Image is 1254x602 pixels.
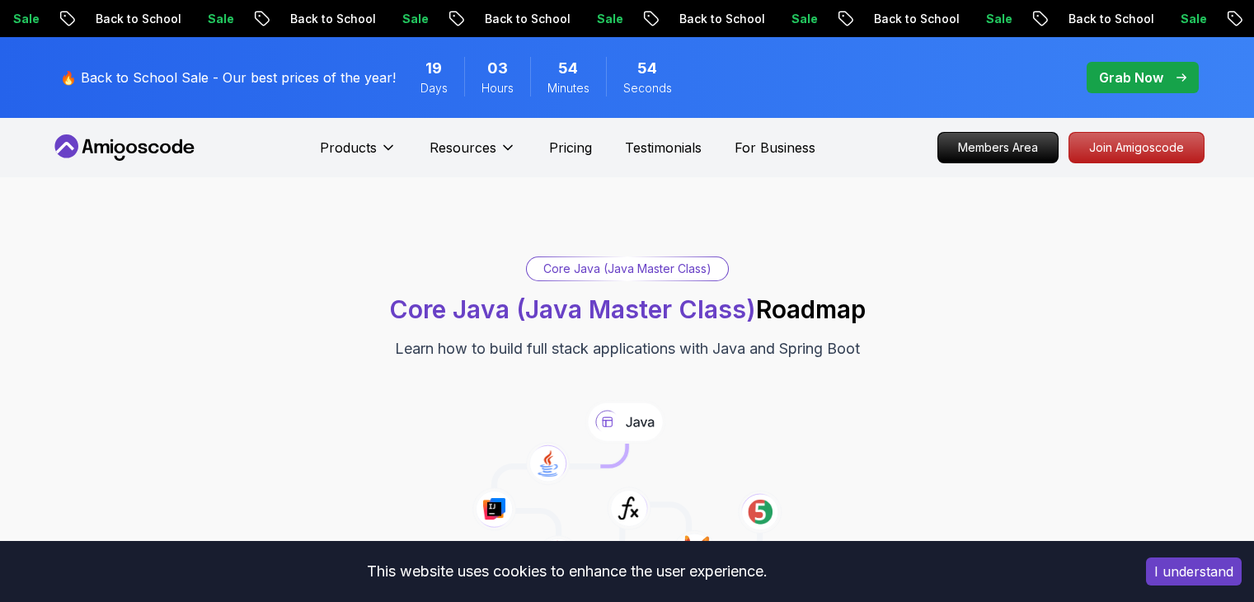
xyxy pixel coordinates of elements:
a: Pricing [549,138,592,158]
p: Back to School [82,11,195,27]
p: Back to School [861,11,973,27]
a: Testimonials [625,138,702,158]
button: Products [320,138,397,171]
span: 54 Minutes [558,57,578,80]
a: Join Amigoscode [1068,132,1205,163]
p: Back to School [666,11,778,27]
div: This website uses cookies to enhance the user experience. [12,553,1121,590]
p: Sale [195,11,247,27]
p: Back to School [277,11,389,27]
button: Resources [430,138,516,171]
button: Accept cookies [1146,557,1242,586]
p: Back to School [472,11,584,27]
p: Back to School [1055,11,1167,27]
span: Seconds [623,80,672,96]
span: Core Java (Java Master Class) [389,294,756,324]
p: 🔥 Back to School Sale - Our best prices of the year! [60,68,396,87]
p: Resources [430,138,496,158]
p: Learn how to build full stack applications with Java and Spring Boot [395,337,860,360]
p: Sale [778,11,831,27]
p: Products [320,138,377,158]
p: Sale [973,11,1026,27]
div: Core Java (Java Master Class) [527,257,728,280]
span: 19 Days [425,57,442,80]
h1: Roadmap [389,294,866,324]
p: Sale [1167,11,1220,27]
a: For Business [735,138,815,158]
span: Hours [481,80,514,96]
p: Sale [584,11,636,27]
a: Members Area [937,132,1059,163]
p: Join Amigoscode [1069,133,1204,162]
span: 3 Hours [487,57,508,80]
p: Grab Now [1099,68,1163,87]
p: Sale [389,11,442,27]
span: 54 Seconds [637,57,657,80]
span: Minutes [547,80,589,96]
span: Days [420,80,448,96]
p: Members Area [938,133,1058,162]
